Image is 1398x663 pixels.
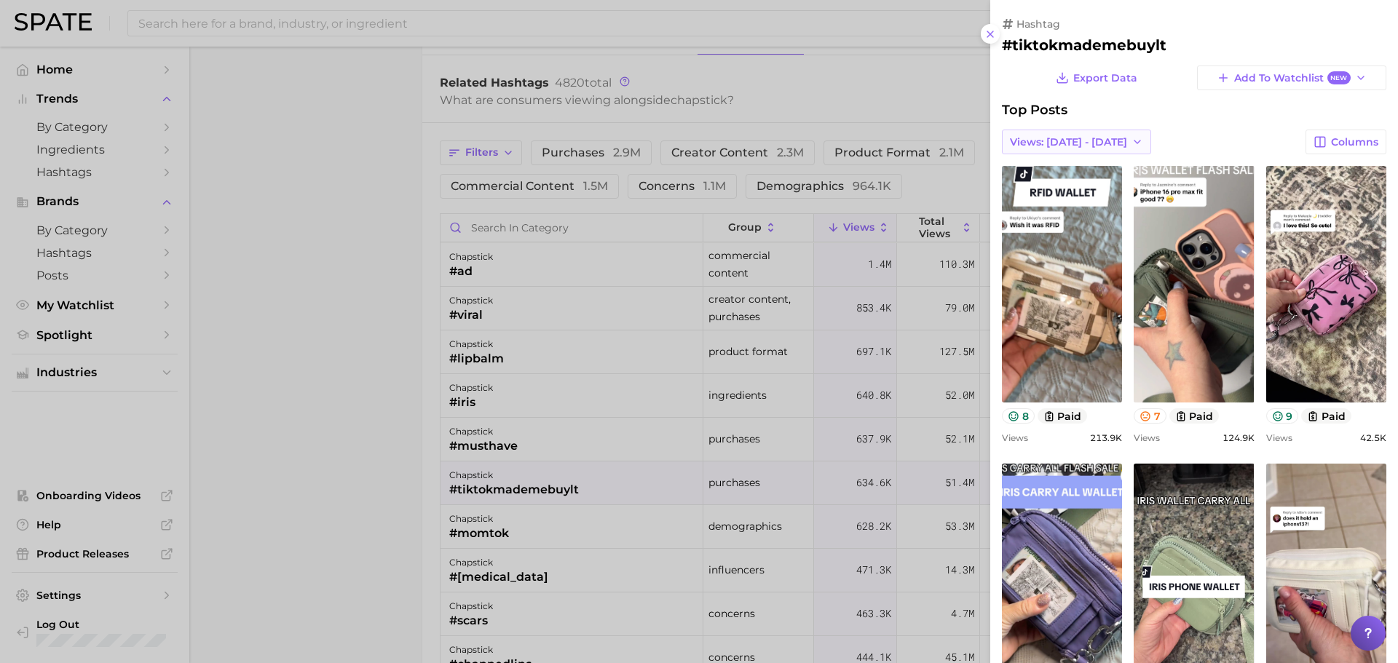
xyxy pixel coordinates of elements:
[1090,432,1122,443] span: 213.9k
[1234,71,1350,85] span: Add to Watchlist
[1169,408,1220,424] button: paid
[1360,432,1386,443] span: 42.5k
[1134,408,1166,424] button: 7
[1010,136,1127,148] span: Views: [DATE] - [DATE]
[1052,65,1141,90] button: Export Data
[1197,65,1386,90] button: Add to WatchlistNew
[1327,71,1351,85] span: New
[1016,17,1060,31] span: hashtag
[1266,432,1292,443] span: Views
[1223,432,1255,443] span: 124.9k
[1301,408,1351,424] button: paid
[1073,72,1137,84] span: Export Data
[1002,130,1151,154] button: Views: [DATE] - [DATE]
[1002,408,1035,424] button: 8
[1266,408,1299,424] button: 9
[1331,136,1378,148] span: Columns
[1134,432,1160,443] span: Views
[1038,408,1088,424] button: paid
[1002,102,1067,118] span: Top Posts
[1002,432,1028,443] span: Views
[1002,36,1386,54] h2: #tiktokmademebuylt
[1306,130,1386,154] button: Columns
